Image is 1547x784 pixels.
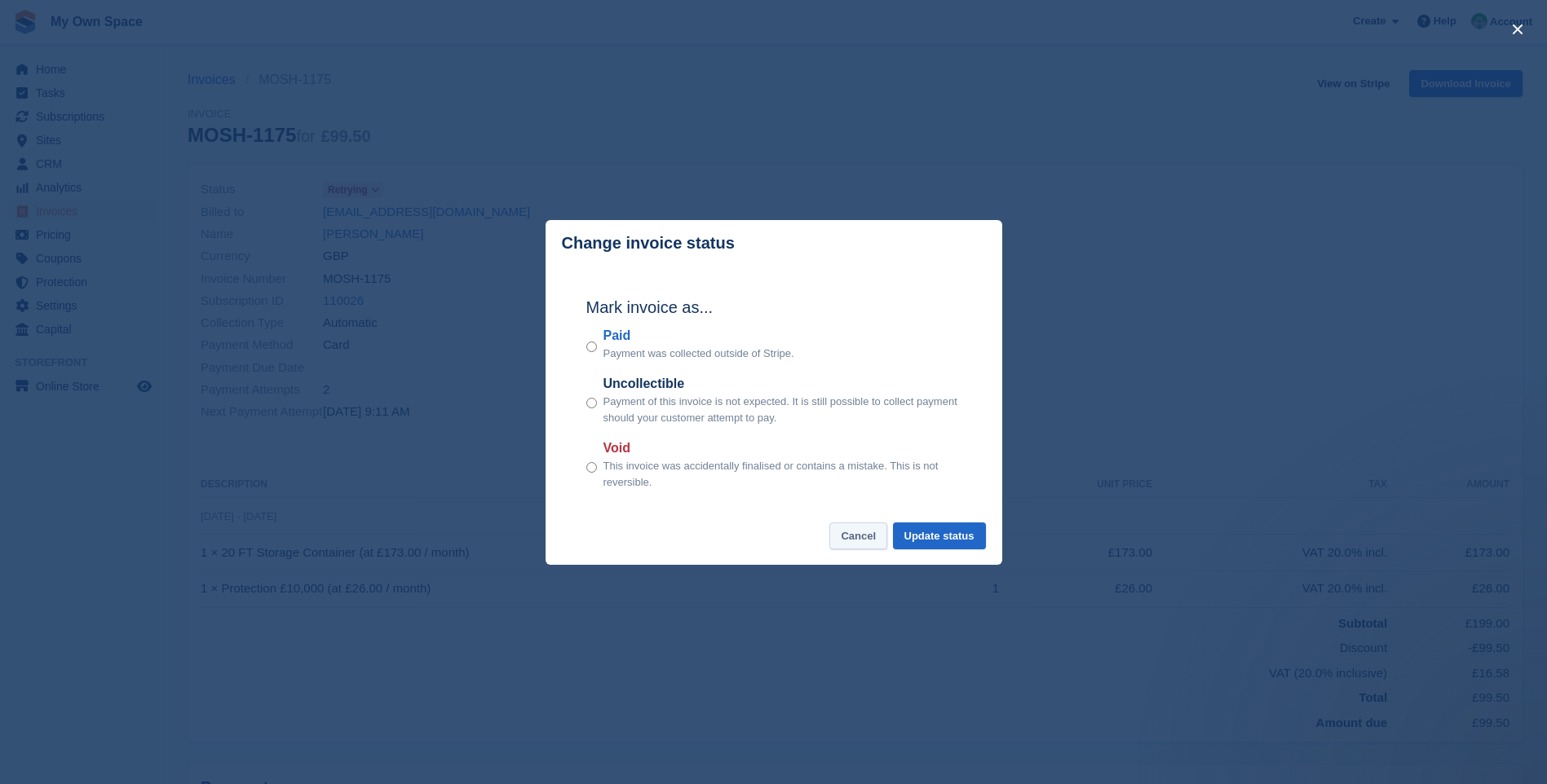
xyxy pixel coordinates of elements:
[603,394,961,425] p: Payment of this invoice is not expected. It is still possible to collect payment should your cust...
[603,326,794,346] label: Paid
[829,522,887,549] button: Cancel
[603,374,961,394] label: Uncollectible
[562,234,735,253] p: Change invoice status
[1505,16,1531,42] button: close
[603,458,961,490] p: This invoice was accidentally finalised or contains a mistake. This is not reversible.
[893,522,986,549] button: Update status
[603,346,794,362] p: Payment was collected outside of Stripe.
[603,438,961,458] label: Void
[586,295,961,319] h2: Mark invoice as...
